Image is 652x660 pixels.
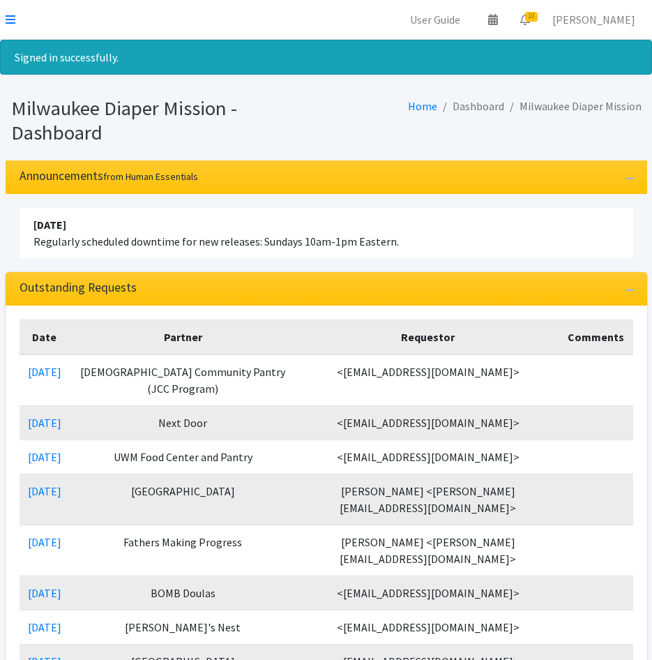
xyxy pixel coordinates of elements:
[28,416,61,430] a: [DATE]
[11,96,321,144] h1: Milwaukee Diaper Mission - Dashboard
[70,576,297,610] td: BOMB Doulas
[28,450,61,464] a: [DATE]
[525,12,538,22] span: 10
[70,525,297,576] td: Fathers Making Progress
[70,440,297,474] td: UWM Food Center and Pantry
[33,218,66,232] strong: [DATE]
[504,96,642,117] li: Milwaukee Diaper Mission
[70,320,297,355] th: Partner
[296,354,559,406] td: <[EMAIL_ADDRESS][DOMAIN_NAME]>
[296,474,559,525] td: [PERSON_NAME] <[PERSON_NAME][EMAIL_ADDRESS][DOMAIN_NAME]>
[509,6,541,33] a: 10
[28,586,61,600] a: [DATE]
[399,6,471,33] a: User Guide
[70,474,297,525] td: [GEOGRAPHIC_DATA]
[28,365,61,379] a: [DATE]
[559,320,632,355] th: Comments
[28,620,61,634] a: [DATE]
[28,535,61,549] a: [DATE]
[20,208,633,258] li: Regularly scheduled downtime for new releases: Sundays 10am-1pm Eastern.
[437,96,504,117] li: Dashboard
[296,610,559,645] td: <[EMAIL_ADDRESS][DOMAIN_NAME]>
[70,354,297,406] td: [DEMOGRAPHIC_DATA] Community Pantry (JCC Program)
[296,576,559,610] td: <[EMAIL_ADDRESS][DOMAIN_NAME]>
[296,320,559,355] th: Requestor
[70,406,297,440] td: Next Door
[28,484,61,498] a: [DATE]
[20,169,198,183] h3: Announcements
[70,610,297,645] td: [PERSON_NAME]'s Nest
[20,280,137,295] h3: Outstanding Requests
[296,525,559,576] td: [PERSON_NAME] <[PERSON_NAME][EMAIL_ADDRESS][DOMAIN_NAME]>
[541,6,646,33] a: [PERSON_NAME]
[296,406,559,440] td: <[EMAIL_ADDRESS][DOMAIN_NAME]>
[296,440,559,474] td: <[EMAIL_ADDRESS][DOMAIN_NAME]>
[408,99,437,113] a: Home
[20,320,70,355] th: Date
[103,170,198,183] small: from Human Essentials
